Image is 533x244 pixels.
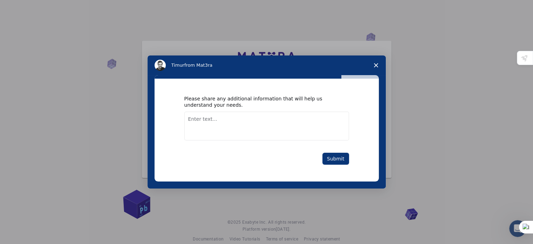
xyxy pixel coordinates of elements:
span: Close survey [366,55,386,75]
div: Please share any additional information that will help us understand your needs. [184,95,339,108]
textarea: Enter text... [184,112,349,140]
span: Timur [171,62,184,68]
img: Profile image for Timur [155,60,166,71]
span: Support [14,5,39,11]
span: from Mat3ra [184,62,212,68]
button: Submit [322,153,349,165]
